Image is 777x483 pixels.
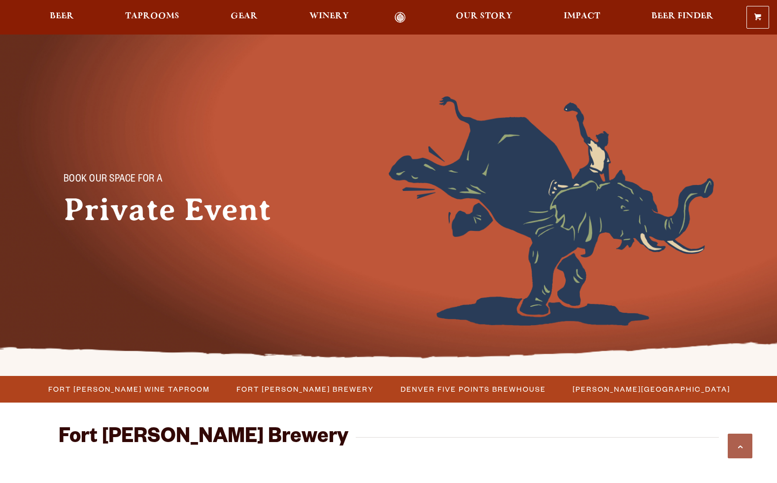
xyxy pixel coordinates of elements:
[43,12,80,23] a: Beer
[728,434,752,458] a: Scroll to top
[236,382,374,396] span: Fort [PERSON_NAME] Brewery
[557,12,607,23] a: Impact
[645,12,720,23] a: Beer Finder
[231,12,258,20] span: Gear
[64,192,300,227] h1: Private Event
[125,12,179,20] span: Taprooms
[401,382,546,396] span: Denver Five Points Brewhouse
[119,12,186,23] a: Taprooms
[564,12,600,20] span: Impact
[50,12,74,20] span: Beer
[389,96,714,326] img: Foreground404
[64,174,280,186] p: Book Our Space for a
[303,12,355,23] a: Winery
[567,382,735,396] a: [PERSON_NAME][GEOGRAPHIC_DATA]
[48,382,210,396] span: Fort [PERSON_NAME] Wine Taproom
[449,12,519,23] a: Our Story
[231,382,379,396] a: Fort [PERSON_NAME] Brewery
[456,12,512,20] span: Our Story
[224,12,264,23] a: Gear
[42,382,215,396] a: Fort [PERSON_NAME] Wine Taproom
[309,12,349,20] span: Winery
[59,427,348,450] h2: Fort [PERSON_NAME] Brewery
[395,382,551,396] a: Denver Five Points Brewhouse
[382,12,419,23] a: Odell Home
[651,12,713,20] span: Beer Finder
[573,382,730,396] span: [PERSON_NAME][GEOGRAPHIC_DATA]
